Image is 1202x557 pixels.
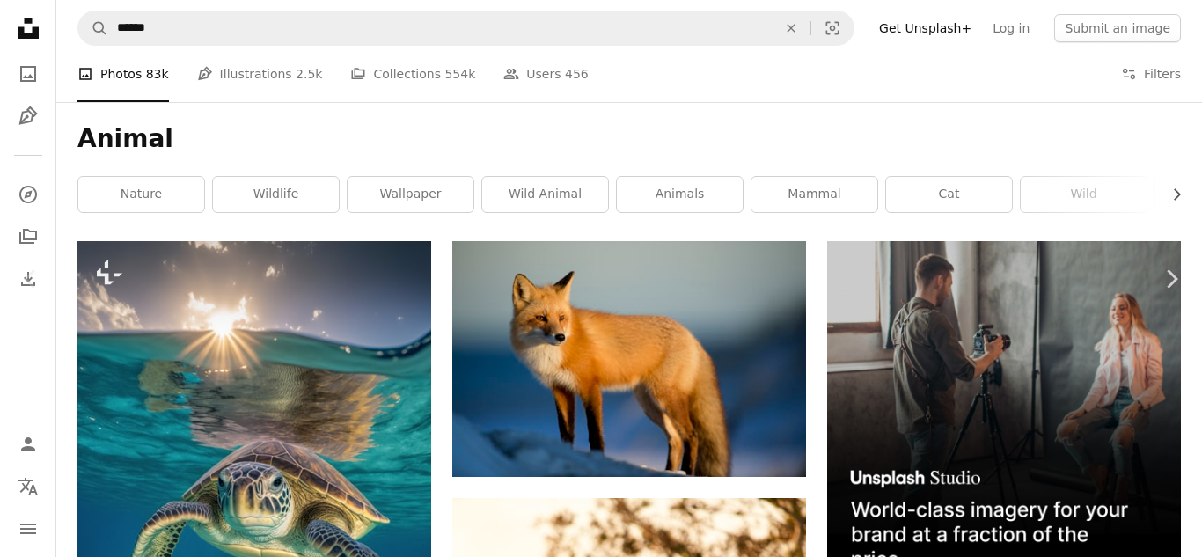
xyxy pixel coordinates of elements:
button: Submit an image [1054,14,1181,42]
button: Filters [1121,46,1181,102]
button: Menu [11,511,46,546]
a: Photos [11,56,46,92]
a: mammal [751,177,877,212]
a: a green turtle swimming in the ocean at sunset [77,496,431,512]
a: animals [617,177,743,212]
h1: Animal [77,123,1181,155]
a: Illustrations 2.5k [197,46,323,102]
a: Collections 554k [350,46,475,102]
a: Get Unsplash+ [869,14,982,42]
span: 2.5k [296,64,322,84]
button: Language [11,469,46,504]
span: 554k [444,64,475,84]
button: Search Unsplash [78,11,108,45]
a: wallpaper [348,177,473,212]
a: Log in / Sign up [11,427,46,462]
a: Users 456 [503,46,588,102]
button: scroll list to the right [1161,177,1181,212]
a: brown fox on snow field [452,350,806,366]
a: wild [1021,177,1147,212]
a: Explore [11,177,46,212]
a: nature [78,177,204,212]
a: Log in [982,14,1040,42]
a: wildlife [213,177,339,212]
a: wild animal [482,177,608,212]
a: cat [886,177,1012,212]
button: Clear [772,11,810,45]
a: Next [1140,194,1202,363]
form: Find visuals sitewide [77,11,854,46]
button: Visual search [811,11,854,45]
span: 456 [565,64,589,84]
img: brown fox on snow field [452,241,806,477]
a: Illustrations [11,99,46,134]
